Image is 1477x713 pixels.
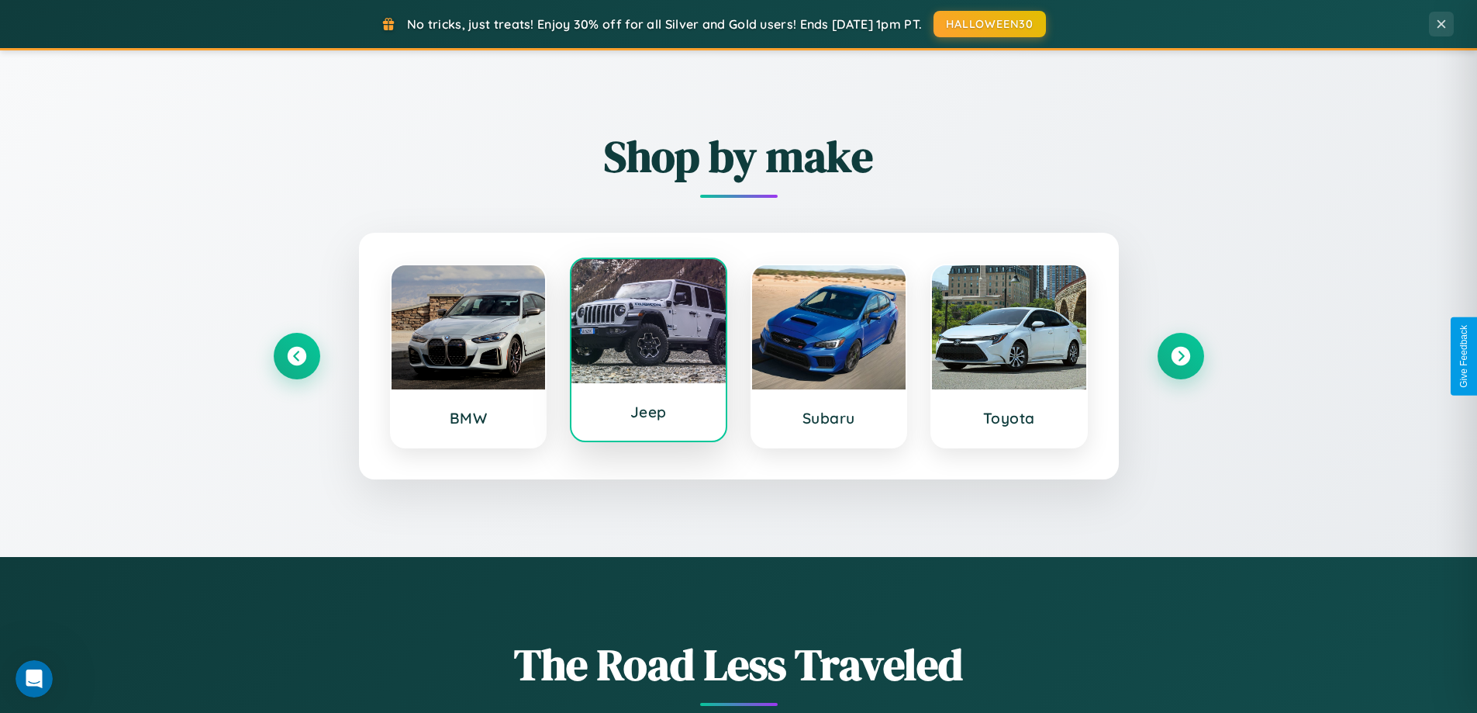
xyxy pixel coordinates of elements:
[947,409,1071,427] h3: Toyota
[933,11,1046,37] button: HALLOWEEN30
[407,16,922,32] span: No tricks, just treats! Enjoy 30% off for all Silver and Gold users! Ends [DATE] 1pm PT.
[274,126,1204,186] h2: Shop by make
[407,409,530,427] h3: BMW
[1458,325,1469,388] div: Give Feedback
[274,635,1204,694] h1: The Road Less Traveled
[16,660,53,697] iframe: Intercom live chat
[768,409,891,427] h3: Subaru
[587,403,710,421] h3: Jeep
